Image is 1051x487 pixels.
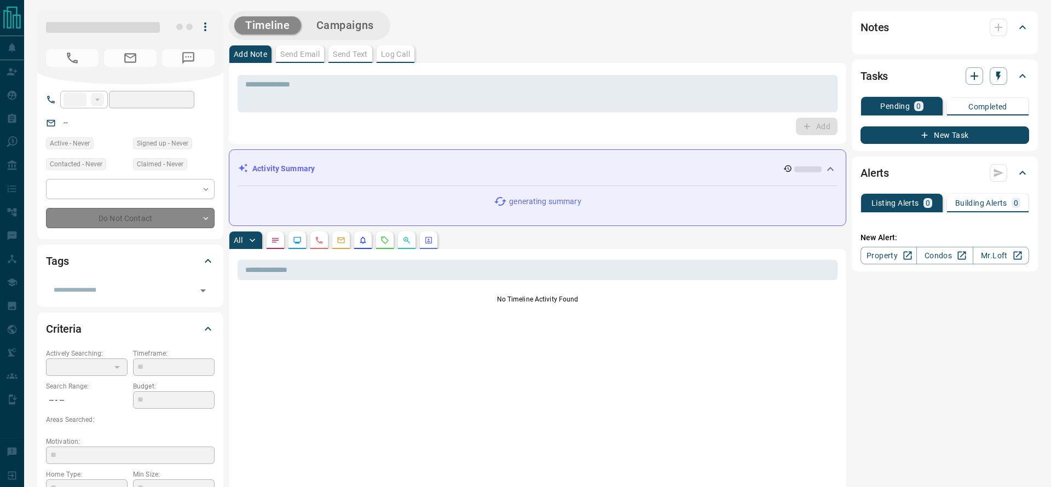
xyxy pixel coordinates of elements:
svg: Listing Alerts [359,236,367,245]
div: Alerts [861,160,1029,186]
p: 0 [926,199,930,207]
button: Timeline [234,16,301,34]
p: Timeframe: [133,349,215,358]
svg: Agent Actions [424,236,433,245]
p: 0 [1014,199,1018,207]
p: Activity Summary [252,163,315,175]
h2: Alerts [861,164,889,182]
span: Contacted - Never [50,159,102,170]
p: Pending [880,102,910,110]
h2: Tasks [861,67,888,85]
span: Claimed - Never [137,159,183,170]
a: Property [861,247,917,264]
div: Notes [861,14,1029,40]
div: Do Not Contact [46,208,215,228]
h2: Tags [46,252,68,270]
p: Budget: [133,381,215,391]
p: Add Note [234,50,267,58]
button: New Task [861,126,1029,144]
p: Min Size: [133,469,215,479]
p: 0 [916,102,921,110]
svg: Emails [337,236,345,245]
p: Areas Searched: [46,415,215,425]
p: Building Alerts [955,199,1007,207]
p: Search Range: [46,381,128,391]
button: Open [195,283,211,298]
svg: Opportunities [402,236,411,245]
p: Motivation: [46,437,215,447]
p: All [234,236,242,244]
p: No Timeline Activity Found [238,294,838,304]
p: generating summary [509,196,581,207]
div: Tags [46,248,215,274]
span: No Number [162,49,215,67]
span: Active - Never [50,138,90,149]
h2: Criteria [46,320,82,338]
svg: Calls [315,236,324,245]
svg: Requests [380,236,389,245]
p: New Alert: [861,232,1029,243]
a: Mr.Loft [973,247,1029,264]
div: Criteria [46,316,215,342]
p: Actively Searching: [46,349,128,358]
p: -- - -- [46,391,128,409]
a: -- [63,118,68,127]
h2: Notes [861,19,889,36]
p: Home Type: [46,469,128,479]
p: Completed [968,103,1007,111]
span: No Number [46,49,99,67]
svg: Notes [271,236,280,245]
div: Activity Summary [238,159,837,179]
a: Condos [916,247,973,264]
button: Campaigns [305,16,385,34]
div: Tasks [861,63,1029,89]
span: Signed up - Never [137,138,188,149]
p: Listing Alerts [871,199,919,207]
svg: Lead Browsing Activity [293,236,302,245]
span: No Email [104,49,157,67]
